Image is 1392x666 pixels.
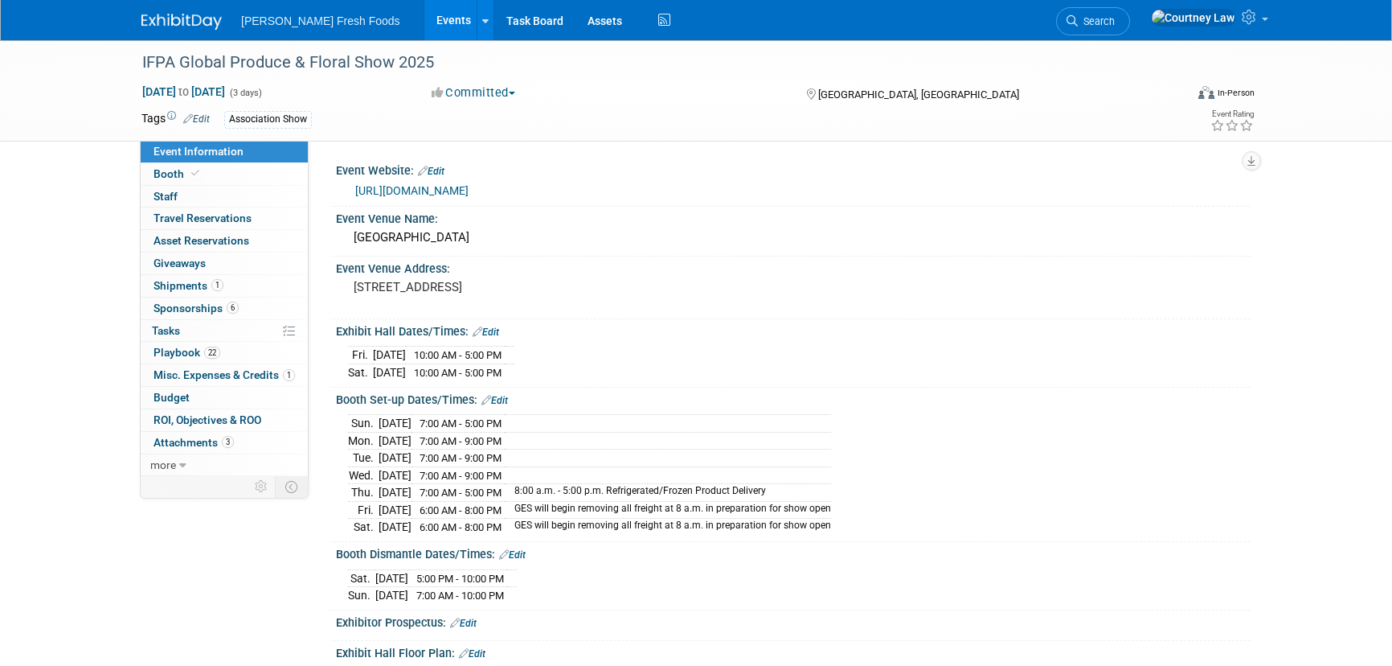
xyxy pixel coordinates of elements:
div: Event Venue Address: [336,257,1251,277]
span: 6:00 AM - 8:00 PM [420,504,502,516]
span: (3 days) [228,88,262,98]
div: In-Person [1217,87,1255,99]
a: Attachments3 [141,432,308,454]
td: Wed. [348,467,379,484]
td: Tue. [348,450,379,467]
span: [GEOGRAPHIC_DATA], [GEOGRAPHIC_DATA] [818,88,1019,101]
td: [DATE] [379,484,411,502]
div: IFPA Global Produce & Floral Show 2025 [137,48,1160,77]
a: Tasks [141,320,308,342]
td: [DATE] [375,569,408,587]
div: Booth Dismantle Dates/Times: [336,542,1251,563]
span: more [150,458,176,471]
span: Staff [154,190,178,203]
span: Budget [154,391,190,404]
a: more [141,454,308,476]
div: Event Rating [1210,110,1254,118]
a: Edit [499,549,526,561]
img: Courtney Law [1151,9,1235,27]
div: Event Format [1089,84,1255,108]
span: Sponsorships [154,302,239,314]
td: [DATE] [379,501,411,519]
td: 8:00 a.m. - 5:00 p.m. Refrigerated/Frozen Product Delivery [505,484,831,502]
div: Booth Set-up Dates/Times: [336,388,1251,409]
a: Travel Reservations [141,208,308,229]
i: Booth reservation complete [191,169,199,178]
td: Fri. [348,347,373,364]
a: Search [1056,7,1130,35]
span: 7:00 AM - 9:00 PM [420,435,502,447]
td: Sat. [348,519,379,536]
span: 10:00 AM - 5:00 PM [414,367,502,379]
span: 3 [222,436,234,448]
pre: [STREET_ADDRESS] [354,280,699,294]
span: 7:00 AM - 5:00 PM [420,487,502,499]
div: Exhibitor Prospectus: [336,610,1251,631]
button: Committed [426,84,522,101]
span: 6:00 AM - 8:00 PM [420,521,502,533]
td: Sun. [348,587,375,604]
td: GES will begin removing all freight at 8 a.m. in preparation for show open [505,501,831,519]
span: Tasks [152,324,180,337]
a: Misc. Expenses & Credits1 [141,364,308,386]
span: 1 [211,279,223,291]
a: Staff [141,186,308,208]
td: [DATE] [379,415,411,433]
td: Thu. [348,484,379,502]
img: ExhibitDay [141,14,222,30]
a: Giveaways [141,253,308,274]
a: Asset Reservations [141,230,308,252]
td: Fri. [348,501,379,519]
span: 10:00 AM - 5:00 PM [414,349,502,361]
a: [URL][DOMAIN_NAME] [355,184,469,197]
div: Exhibit Hall Dates/Times: [336,319,1251,340]
span: 7:00 AM - 10:00 PM [416,590,504,602]
span: 7:00 AM - 9:00 PM [420,470,502,482]
a: Edit [183,113,210,125]
td: [DATE] [373,347,406,364]
td: GES will begin removing all freight at 8 a.m. in preparation for show open [505,519,831,536]
td: Mon. [348,432,379,450]
a: Event Information [141,141,308,162]
a: Edit [418,166,444,177]
span: ROI, Objectives & ROO [154,413,261,426]
td: Personalize Event Tab Strip [248,476,276,497]
td: [DATE] [379,450,411,467]
span: Search [1078,15,1115,27]
span: Playbook [154,346,220,359]
span: 1 [283,369,295,381]
span: Shipments [154,279,223,292]
span: Asset Reservations [154,234,249,247]
span: Misc. Expenses & Credits [154,368,295,381]
a: Playbook22 [141,342,308,364]
span: 7:00 AM - 5:00 PM [420,417,502,430]
a: Edit [459,648,485,660]
span: Giveaways [154,257,206,269]
td: Sat. [348,364,373,381]
span: to [176,85,191,98]
div: Association Show [224,111,312,128]
a: Edit [450,618,477,629]
span: 5:00 PM - 10:00 PM [416,573,504,585]
div: Event Venue Name: [336,207,1251,227]
a: Edit [481,395,508,406]
div: Event Website: [336,158,1251,179]
a: Shipments1 [141,275,308,297]
span: [DATE] [DATE] [141,84,226,99]
span: Event Information [154,145,244,158]
span: Attachments [154,436,234,449]
a: ROI, Objectives & ROO [141,409,308,431]
img: Format-Inperson.png [1198,86,1214,99]
td: [DATE] [373,364,406,381]
a: Booth [141,163,308,185]
td: Tags [141,110,210,129]
span: [PERSON_NAME] Fresh Foods [241,14,400,27]
a: Budget [141,387,308,409]
td: Sun. [348,415,379,433]
div: Exhibit Hall Floor Plan: [336,641,1251,662]
td: Toggle Event Tabs [276,476,309,497]
td: [DATE] [379,519,411,536]
td: Sat. [348,569,375,587]
td: [DATE] [375,587,408,604]
span: 22 [204,347,220,359]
